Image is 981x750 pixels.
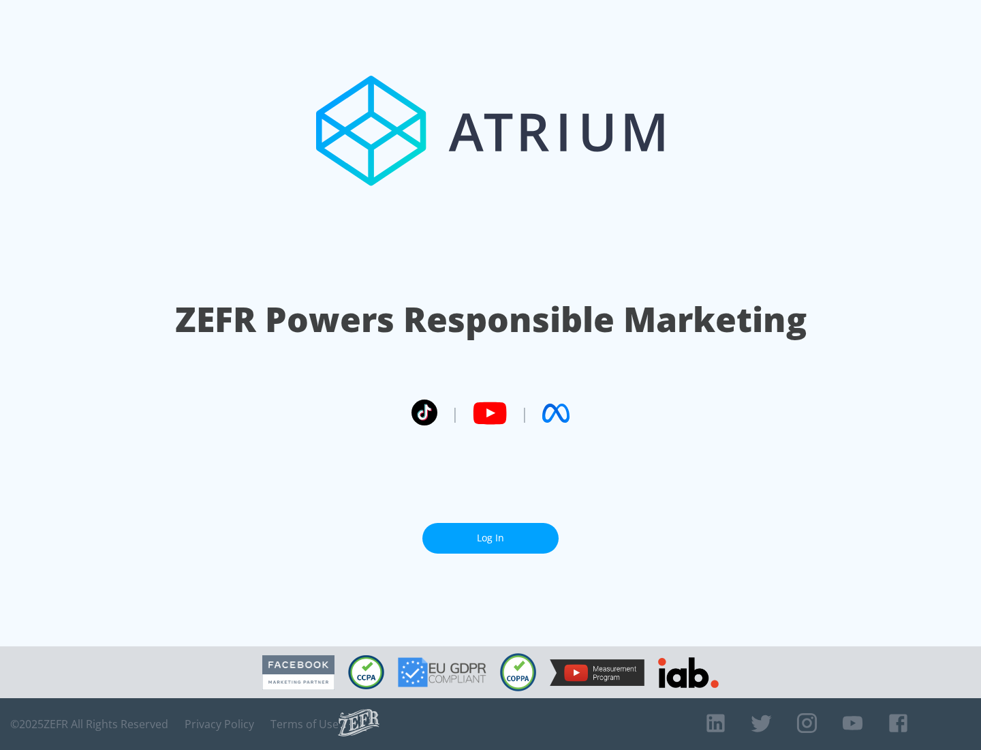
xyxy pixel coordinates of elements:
a: Privacy Policy [185,717,254,731]
img: GDPR Compliant [398,657,486,687]
img: YouTube Measurement Program [550,659,644,686]
h1: ZEFR Powers Responsible Marketing [175,296,807,343]
img: CCPA Compliant [348,655,384,689]
img: COPPA Compliant [500,653,536,691]
a: Terms of Use [270,717,339,731]
a: Log In [422,523,559,554]
img: Facebook Marketing Partner [262,655,334,690]
img: IAB [658,657,719,688]
span: © 2025 ZEFR All Rights Reserved [10,717,168,731]
span: | [520,403,529,423]
span: | [451,403,459,423]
